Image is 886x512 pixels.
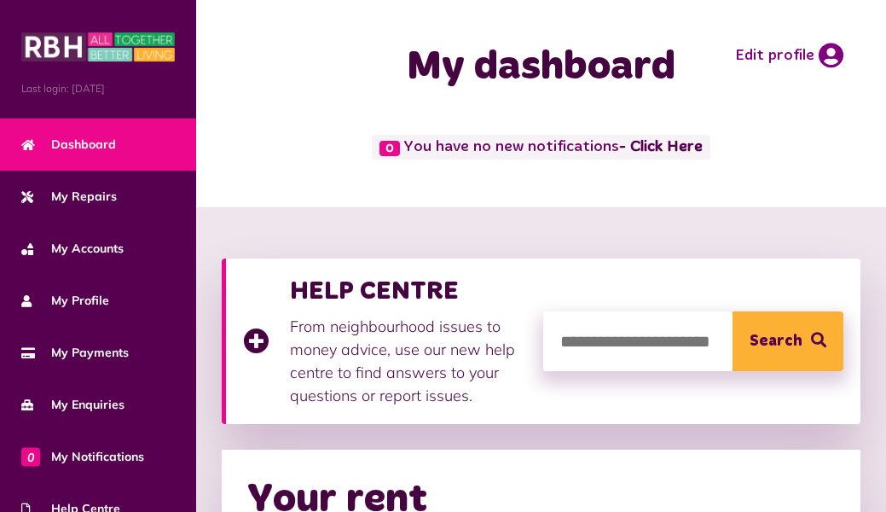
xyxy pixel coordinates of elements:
button: Search [733,311,843,371]
span: My Repairs [21,188,117,206]
span: My Accounts [21,240,124,258]
img: MyRBH [21,30,175,64]
span: My Profile [21,292,109,310]
span: My Payments [21,344,129,362]
p: From neighbourhood issues to money advice, use our new help centre to find answers to your questi... [290,315,526,407]
h1: My dashboard [276,43,806,92]
span: Search [750,311,802,371]
span: Dashboard [21,136,116,154]
span: My Enquiries [21,396,125,414]
span: You have no new notifications [372,135,710,160]
span: 0 [21,447,40,466]
span: 0 [379,141,400,156]
span: My Notifications [21,448,144,466]
a: - Click Here [619,140,703,155]
h3: HELP CENTRE [290,276,526,306]
a: Edit profile [735,43,843,68]
span: Last login: [DATE] [21,81,175,96]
